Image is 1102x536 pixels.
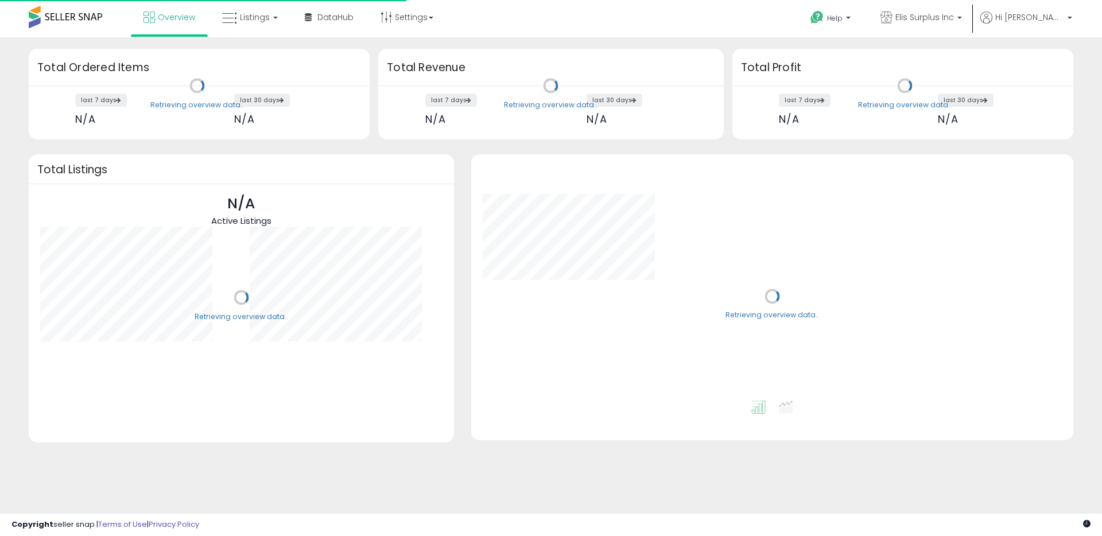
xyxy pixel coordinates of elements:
div: Retrieving overview data.. [725,310,819,321]
span: DataHub [317,11,354,23]
div: Retrieving overview data.. [504,100,597,110]
span: Listings [240,11,270,23]
div: Retrieving overview data.. [150,100,244,110]
i: Get Help [810,10,824,25]
a: Hi [PERSON_NAME] [980,11,1072,37]
span: Help [827,13,843,23]
div: Retrieving overview data.. [195,312,288,322]
a: Help [801,2,862,37]
span: Hi [PERSON_NAME] [995,11,1064,23]
span: Overview [158,11,195,23]
div: Retrieving overview data.. [858,100,952,110]
span: Elis Surplus Inc [895,11,954,23]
